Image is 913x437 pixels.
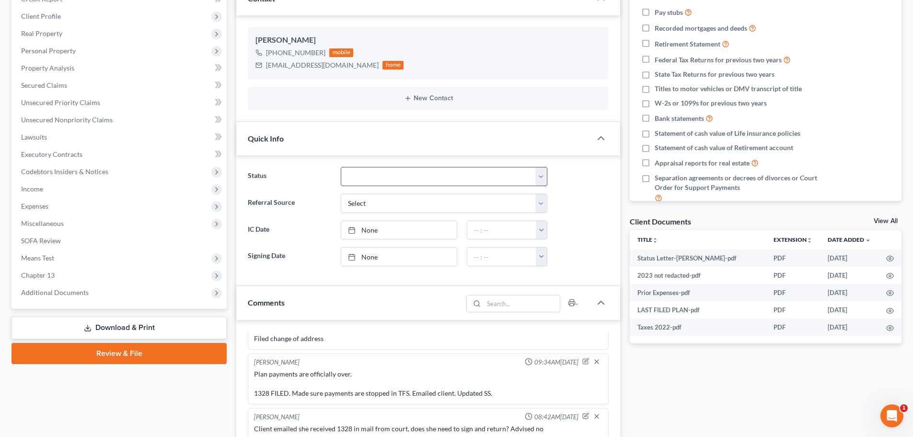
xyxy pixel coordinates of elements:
[21,254,54,262] span: Means Test
[766,267,820,284] td: PDF
[655,173,825,192] span: Separation agreements or decrees of divorces or Court Order for Support Payments
[21,47,76,55] span: Personal Property
[655,24,747,33] span: Recorded mortgages and deeds
[13,59,227,77] a: Property Analysis
[820,267,878,284] td: [DATE]
[382,61,404,70] div: home
[248,134,284,143] span: Quick Info
[21,185,43,193] span: Income
[21,271,55,279] span: Chapter 13
[630,284,766,301] td: Prior Expenses-pdf
[13,129,227,146] a: Lawsuits
[21,167,108,176] span: Codebtors Insiders & Notices
[21,202,48,210] span: Expenses
[655,70,774,79] span: State Tax Returns for previous two years
[655,98,767,108] span: W-2s or 1099s for previous two years
[21,81,67,89] span: Secured Claims
[12,343,227,364] a: Review & File
[243,194,335,213] label: Referral Source
[766,249,820,267] td: PDF
[21,12,61,20] span: Client Profile
[630,249,766,267] td: Status Letter-[PERSON_NAME]-pdf
[13,111,227,129] a: Unsecured Nonpriority Claims
[820,284,878,301] td: [DATE]
[766,319,820,336] td: PDF
[254,413,300,422] div: [PERSON_NAME]
[900,404,908,412] span: 1
[655,143,793,153] span: Statement of cash value of Retirement account
[655,114,704,123] span: Bank statements
[254,424,602,434] div: Client emailed she received 1328 in mail from court, does she need to sign and return? Advised no
[341,248,457,266] a: None
[655,158,750,168] span: Appraisal reports for real estate
[534,413,578,422] span: 08:42AM[DATE]
[21,150,82,158] span: Executory Contracts
[467,221,536,239] input: -- : --
[630,216,691,226] div: Client Documents
[13,146,227,163] a: Executory Contracts
[341,221,457,239] a: None
[655,39,720,49] span: Retirement Statement
[828,236,871,243] a: Date Added expand_more
[820,301,878,319] td: [DATE]
[248,298,285,307] span: Comments
[484,295,560,312] input: Search...
[467,248,536,266] input: -- : --
[652,237,658,243] i: unfold_more
[21,64,74,72] span: Property Analysis
[255,35,601,46] div: [PERSON_NAME]
[807,237,812,243] i: unfold_more
[630,267,766,284] td: 2023 not redacted-pdf
[655,129,800,138] span: Statement of cash value of Life insurance policies
[655,8,683,17] span: Pay stubs
[865,237,871,243] i: expand_more
[13,77,227,94] a: Secured Claims
[630,301,766,319] td: LAST FILED PLAN-pdf
[254,369,602,398] div: Plan payments are officially over. 1328 FILED. Made sure payments are stopped in TFS. Emailed cli...
[655,84,802,94] span: Titles to motor vehicles or DMV transcript of title
[243,247,335,266] label: Signing Date
[21,98,100,106] span: Unsecured Priority Claims
[12,317,227,339] a: Download & Print
[329,48,353,57] div: mobile
[21,236,61,245] span: SOFA Review
[243,167,335,186] label: Status
[21,29,62,37] span: Real Property
[820,249,878,267] td: [DATE]
[21,288,89,296] span: Additional Documents
[655,55,782,65] span: Federal Tax Returns for previous two years
[880,404,903,427] iframe: Intercom live chat
[13,94,227,111] a: Unsecured Priority Claims
[255,94,601,102] button: New Contact
[243,221,335,240] label: IC Date
[266,60,379,70] div: [EMAIL_ADDRESS][DOMAIN_NAME]
[534,358,578,367] span: 09:34AM[DATE]
[254,358,300,367] div: [PERSON_NAME]
[21,116,113,124] span: Unsecured Nonpriority Claims
[254,334,602,343] div: Filed change of address
[13,232,227,249] a: SOFA Review
[266,48,325,58] div: [PHONE_NUMBER]
[766,301,820,319] td: PDF
[630,319,766,336] td: Taxes 2022-pdf
[637,236,658,243] a: Titleunfold_more
[21,133,47,141] span: Lawsuits
[820,319,878,336] td: [DATE]
[774,236,812,243] a: Extensionunfold_more
[21,219,64,227] span: Miscellaneous
[874,218,898,224] a: View All
[766,284,820,301] td: PDF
